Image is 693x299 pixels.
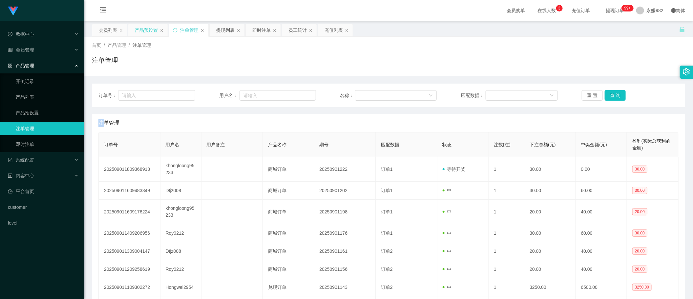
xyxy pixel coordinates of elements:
[16,106,79,119] a: 产品预设置
[99,260,160,278] td: 202509011209258619
[443,209,452,214] span: 中
[381,188,393,193] span: 订单1
[524,260,576,278] td: 20.00
[166,142,179,147] span: 用户名
[632,284,652,291] span: 3250.00
[489,182,524,200] td: 1
[263,278,314,296] td: 兑现订单
[576,278,627,296] td: 6500.00
[671,8,676,13] i: 图标: global
[104,142,118,147] span: 订单号
[524,200,576,224] td: 20.00
[429,93,433,98] i: 图标: down
[443,167,466,172] span: 等待开奖
[621,5,633,11] sup: 246
[582,90,603,101] button: 重 置
[180,24,199,36] div: 注单管理
[381,230,393,236] span: 订单1
[340,92,355,99] span: 名称：
[129,43,130,48] span: /
[381,167,393,172] span: 订单1
[160,182,201,200] td: Dtjz008
[461,92,486,99] span: 匹配数据：
[16,138,79,151] a: 即时注单
[99,224,160,242] td: 202509011409206956
[92,55,118,65] h1: 注单管理
[207,142,225,147] span: 用户备注
[345,29,349,32] i: 图标: close
[489,157,524,182] td: 1
[309,29,313,32] i: 图标: close
[381,209,393,214] span: 订单1
[443,267,452,272] span: 中
[8,31,34,37] span: 数据中心
[576,200,627,224] td: 40.00
[381,249,393,254] span: 订单2
[325,24,343,36] div: 充值列表
[160,200,201,224] td: khongloong95233
[524,242,576,260] td: 20.00
[381,267,393,272] span: 订单2
[133,43,151,48] span: 注单管理
[314,224,376,242] td: 20250901176
[524,157,576,182] td: 30.00
[489,278,524,296] td: 1
[263,157,314,182] td: 商城订单
[16,90,79,104] a: 产品列表
[605,90,626,101] button: 查 询
[160,157,201,182] td: khongloong95233
[8,157,34,163] span: 系统配置
[160,29,164,32] i: 图标: close
[314,260,376,278] td: 20250901156
[494,142,511,147] span: 注数(注)
[240,90,316,101] input: 请输入
[443,142,452,147] span: 状态
[314,278,376,296] td: 20250901143
[581,142,607,147] span: 中奖金额(元)
[119,29,123,32] i: 图标: close
[8,185,79,198] a: 图标: dashboard平台首页
[268,142,286,147] span: 产品名称
[108,43,126,48] span: 产品管理
[556,5,563,11] sup: 3
[288,24,307,36] div: 员工统计
[314,182,376,200] td: 20250901202
[683,68,690,75] i: 图标: setting
[576,260,627,278] td: 40.00
[118,90,195,101] input: 请输入
[8,63,12,68] i: 图标: appstore-o
[443,285,452,290] span: 中
[443,188,452,193] span: 中
[443,249,452,254] span: 中
[524,278,576,296] td: 3250.00
[8,32,12,36] i: 图标: check-circle-o
[8,216,79,229] a: level
[8,47,34,52] span: 会员管理
[535,8,559,13] span: 在线人数
[320,142,329,147] span: 期号
[92,0,114,21] i: 图标: menu-fold
[135,24,158,36] div: 产品预设置
[8,48,12,52] i: 图标: table
[99,24,117,36] div: 会员列表
[8,7,18,16] img: logo.9652507e.png
[632,166,647,173] span: 30.00
[263,260,314,278] td: 商城订单
[98,92,118,99] span: 订单号：
[489,242,524,260] td: 1
[489,260,524,278] td: 1
[603,8,628,13] span: 提现订单
[216,24,235,36] div: 提现列表
[8,201,79,214] a: customer
[263,182,314,200] td: 商城订单
[99,182,160,200] td: 202509011609483349
[576,157,627,182] td: 0.00
[160,260,201,278] td: Roy0212
[8,173,12,178] i: 图标: profile
[679,27,685,32] i: 图标: unlock
[381,142,399,147] span: 匹配数据
[576,224,627,242] td: 60.00
[252,24,271,36] div: 即时注单
[160,278,201,296] td: Hongwei2954
[263,200,314,224] td: 商城订单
